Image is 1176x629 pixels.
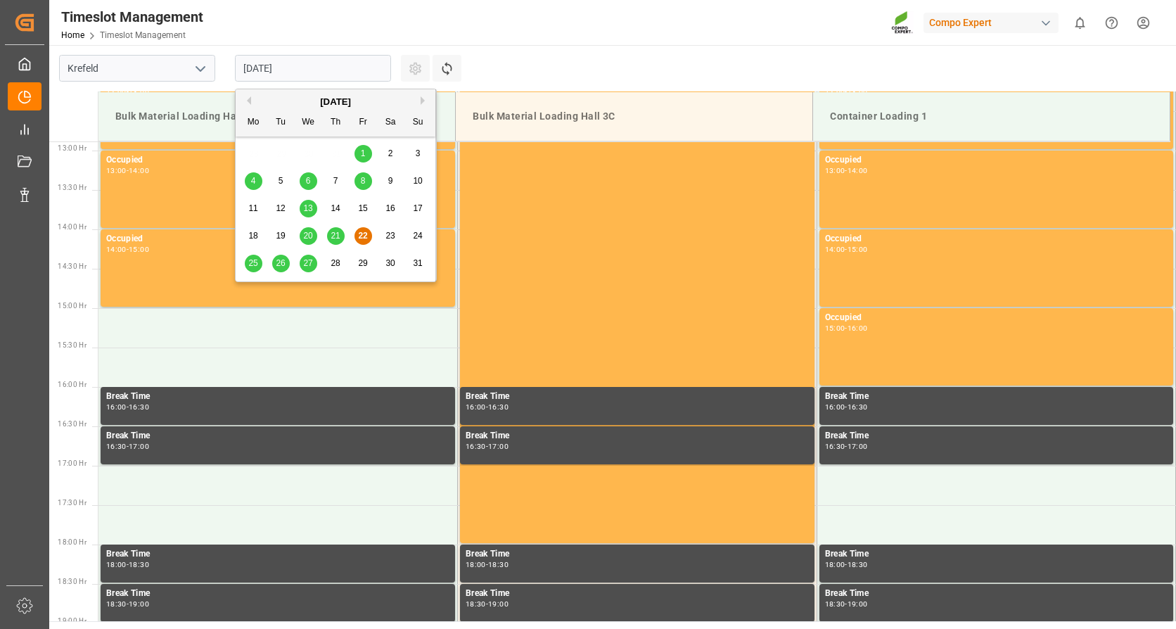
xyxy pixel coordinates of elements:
div: 14:00 [825,246,845,253]
div: 19:00 [848,601,868,607]
div: - [486,601,488,607]
div: 17:00 [848,443,868,450]
div: - [127,601,129,607]
div: Choose Wednesday, August 13th, 2025 [300,200,317,217]
div: Choose Thursday, August 28th, 2025 [327,255,345,272]
div: Mo [245,114,262,132]
div: Break Time [106,547,449,561]
div: 13:00 [106,167,127,174]
span: 14:00 Hr [58,223,87,231]
div: - [486,404,488,410]
span: 15:00 Hr [58,302,87,310]
div: 16:30 [488,404,509,410]
span: 31 [413,258,422,268]
div: [DATE] [236,95,435,109]
span: 12 [276,203,285,213]
span: 8 [361,176,366,186]
div: Bulk Material Loading Hall 3C [467,103,801,129]
div: Break Time [825,587,1168,601]
div: Choose Tuesday, August 12th, 2025 [272,200,290,217]
div: Fr [354,114,372,132]
span: 26 [276,258,285,268]
span: 16:30 Hr [58,420,87,428]
div: Choose Sunday, August 17th, 2025 [409,200,427,217]
div: 16:30 [825,443,845,450]
span: 10 [413,176,422,186]
span: 16 [385,203,395,213]
div: 18:30 [129,561,149,568]
div: 18:00 [825,561,845,568]
span: 27 [303,258,312,268]
div: Break Time [106,390,449,404]
div: - [845,601,847,607]
span: 17:00 Hr [58,459,87,467]
div: 16:30 [106,443,127,450]
span: 3 [416,148,421,158]
div: - [845,325,847,331]
div: Break Time [466,429,809,443]
div: Choose Saturday, August 2nd, 2025 [382,145,400,163]
div: - [127,404,129,410]
span: 16:00 Hr [58,381,87,388]
div: Th [327,114,345,132]
span: 9 [388,176,393,186]
div: 18:00 [466,561,486,568]
span: 23 [385,231,395,241]
div: Choose Thursday, August 21st, 2025 [327,227,345,245]
div: Choose Saturday, August 9th, 2025 [382,172,400,190]
div: 18:30 [848,561,868,568]
input: Type to search/select [59,55,215,82]
div: 18:30 [825,601,845,607]
div: Choose Sunday, August 24th, 2025 [409,227,427,245]
div: 19:00 [488,601,509,607]
div: Choose Friday, August 8th, 2025 [354,172,372,190]
div: Choose Thursday, August 14th, 2025 [327,200,345,217]
div: - [845,443,847,450]
div: Choose Monday, August 18th, 2025 [245,227,262,245]
span: 19:00 Hr [58,617,87,625]
div: Su [409,114,427,132]
div: Container Loading 1 [824,103,1158,129]
div: Break Time [825,547,1168,561]
span: 17:30 Hr [58,499,87,507]
div: 17:00 [488,443,509,450]
div: 18:00 [106,561,127,568]
div: We [300,114,317,132]
div: 16:30 [466,443,486,450]
span: 19 [276,231,285,241]
div: 19:00 [129,601,149,607]
div: Break Time [466,587,809,601]
span: 13:30 Hr [58,184,87,191]
span: 15 [358,203,367,213]
div: 16:00 [848,325,868,331]
span: 7 [333,176,338,186]
div: Choose Sunday, August 31st, 2025 [409,255,427,272]
span: 20 [303,231,312,241]
span: 2 [388,148,393,158]
span: 15:30 Hr [58,341,87,349]
div: 15:00 [825,325,845,331]
span: 11 [248,203,257,213]
div: Choose Friday, August 1st, 2025 [354,145,372,163]
div: Choose Monday, August 11th, 2025 [245,200,262,217]
div: 16:00 [106,404,127,410]
span: 5 [279,176,283,186]
div: 16:30 [848,404,868,410]
div: Choose Wednesday, August 27th, 2025 [300,255,317,272]
div: Timeslot Management [61,6,203,27]
span: 14 [331,203,340,213]
div: Choose Tuesday, August 19th, 2025 [272,227,290,245]
div: 18:30 [106,601,127,607]
span: 29 [358,258,367,268]
div: Choose Saturday, August 23rd, 2025 [382,227,400,245]
span: 21 [331,231,340,241]
span: 18:30 Hr [58,578,87,585]
span: 30 [385,258,395,268]
div: 18:30 [466,601,486,607]
span: 18 [248,231,257,241]
img: Screenshot%202023-09-29%20at%2010.02.21.png_1712312052.png [891,11,914,35]
span: 13:00 Hr [58,144,87,152]
button: Previous Month [243,96,251,105]
div: Break Time [106,429,449,443]
div: 13:00 [825,167,845,174]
